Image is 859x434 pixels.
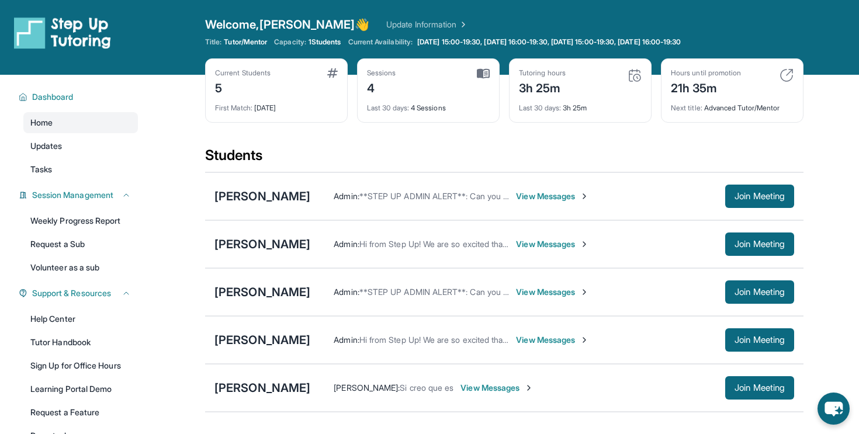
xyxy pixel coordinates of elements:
[32,287,111,299] span: Support & Resources
[30,140,63,152] span: Updates
[735,384,785,391] span: Join Meeting
[367,68,396,78] div: Sessions
[671,78,741,96] div: 21h 35m
[205,146,803,172] div: Students
[367,103,409,112] span: Last 30 days :
[27,287,131,299] button: Support & Resources
[334,239,359,249] span: Admin :
[735,336,785,343] span: Join Meeting
[780,68,794,82] img: card
[214,380,310,396] div: [PERSON_NAME]
[516,334,589,346] span: View Messages
[205,37,221,47] span: Title:
[215,103,252,112] span: First Match :
[23,234,138,255] a: Request a Sub
[23,159,138,180] a: Tasks
[32,189,113,201] span: Session Management
[519,103,561,112] span: Last 30 days :
[671,96,794,113] div: Advanced Tutor/Mentor
[628,68,642,82] img: card
[735,289,785,296] span: Join Meeting
[516,286,589,298] span: View Messages
[477,68,490,79] img: card
[818,393,850,425] button: chat-button
[334,287,359,297] span: Admin :
[524,383,534,393] img: Chevron-Right
[215,68,271,78] div: Current Students
[725,376,794,400] button: Join Meeting
[309,37,341,47] span: 1 Students
[725,232,794,256] button: Join Meeting
[224,37,267,47] span: Tutor/Mentor
[671,68,741,78] div: Hours until promotion
[215,78,271,96] div: 5
[580,287,589,297] img: Chevron-Right
[735,193,785,200] span: Join Meeting
[348,37,413,47] span: Current Availability:
[23,332,138,353] a: Tutor Handbook
[214,332,310,348] div: [PERSON_NAME]
[32,91,74,103] span: Dashboard
[580,335,589,345] img: Chevron-Right
[23,257,138,278] a: Volunteer as a sub
[23,136,138,157] a: Updates
[327,68,338,78] img: card
[735,241,785,248] span: Join Meeting
[23,112,138,133] a: Home
[30,117,53,129] span: Home
[23,402,138,423] a: Request a Feature
[214,284,310,300] div: [PERSON_NAME]
[519,68,566,78] div: Tutoring hours
[417,37,681,47] span: [DATE] 15:00-19:30, [DATE] 16:00-19:30, [DATE] 15:00-19:30, [DATE] 16:00-19:30
[519,78,566,96] div: 3h 25m
[725,328,794,352] button: Join Meeting
[386,19,468,30] a: Update Information
[456,19,468,30] img: Chevron Right
[671,103,702,112] span: Next title :
[23,308,138,329] a: Help Center
[580,239,589,249] img: Chevron-Right
[215,96,338,113] div: [DATE]
[415,37,683,47] a: [DATE] 15:00-19:30, [DATE] 16:00-19:30, [DATE] 15:00-19:30, [DATE] 16:00-19:30
[214,236,310,252] div: [PERSON_NAME]
[334,335,359,345] span: Admin :
[205,16,370,33] span: Welcome, [PERSON_NAME] 👋
[519,96,642,113] div: 3h 25m
[460,382,534,394] span: View Messages
[27,189,131,201] button: Session Management
[334,191,359,201] span: Admin :
[214,188,310,204] div: [PERSON_NAME]
[30,164,52,175] span: Tasks
[27,91,131,103] button: Dashboard
[14,16,111,49] img: logo
[516,238,589,250] span: View Messages
[580,192,589,201] img: Chevron-Right
[516,190,589,202] span: View Messages
[367,78,396,96] div: 4
[334,383,400,393] span: [PERSON_NAME] :
[725,185,794,208] button: Join Meeting
[23,210,138,231] a: Weekly Progress Report
[367,96,490,113] div: 4 Sessions
[23,355,138,376] a: Sign Up for Office Hours
[274,37,306,47] span: Capacity:
[725,280,794,304] button: Join Meeting
[23,379,138,400] a: Learning Portal Demo
[400,383,453,393] span: Si creo que es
